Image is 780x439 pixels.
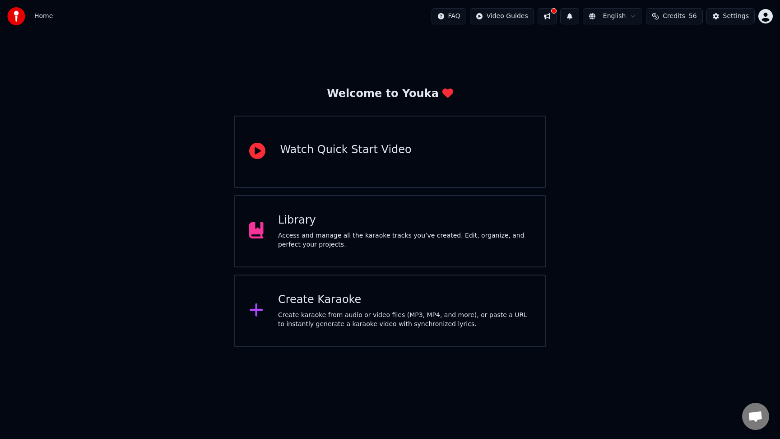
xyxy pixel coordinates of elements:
div: Welcome to Youka [327,87,453,101]
div: Library [278,213,531,228]
div: Open chat [742,403,769,430]
button: Credits56 [646,8,702,24]
button: Settings [706,8,755,24]
span: Credits [663,12,685,21]
button: FAQ [432,8,466,24]
div: Watch Quick Start Video [280,143,411,157]
img: youka [7,7,25,25]
span: Home [34,12,53,21]
button: Video Guides [470,8,534,24]
div: Settings [723,12,749,21]
nav: breadcrumb [34,12,53,21]
div: Create karaoke from audio or video files (MP3, MP4, and more), or paste a URL to instantly genera... [278,311,531,329]
span: 56 [689,12,697,21]
div: Access and manage all the karaoke tracks you’ve created. Edit, organize, and perfect your projects. [278,231,531,249]
div: Create Karaoke [278,293,531,307]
